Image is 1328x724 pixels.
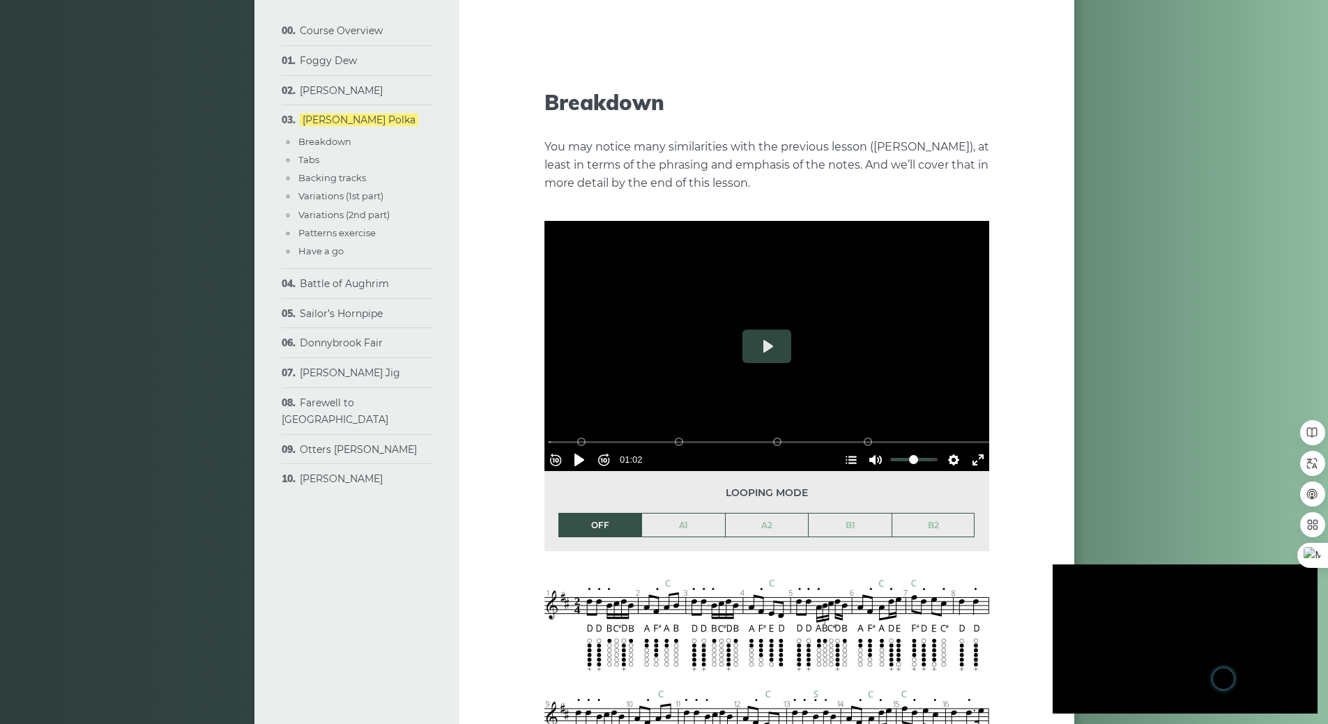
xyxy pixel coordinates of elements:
a: A2 [726,514,809,537]
a: Otters [PERSON_NAME] [300,443,417,456]
a: [PERSON_NAME] [300,84,383,97]
a: Donnybrook Fair [300,337,383,349]
a: B2 [892,514,975,537]
a: Breakdown [298,136,351,147]
a: Have a go [298,245,344,256]
a: Patterns exercise [298,227,376,238]
a: [PERSON_NAME] Jig [300,367,400,379]
a: A1 [642,514,725,537]
a: Foggy Dew [300,54,357,67]
h2: Breakdown [544,90,989,115]
a: [PERSON_NAME] Polka [300,114,418,126]
a: Farewell to [GEOGRAPHIC_DATA] [282,396,388,426]
p: You may notice many similarities with the previous lesson ([PERSON_NAME]), at least in terms of t... [544,138,989,192]
a: Course Overview [300,24,383,37]
a: Sailor’s Hornpipe [300,307,383,320]
a: Battle of Aughrim [300,277,389,290]
a: Backing tracks [298,172,366,183]
a: Variations (2nd part) [298,209,390,220]
a: Variations (1st part) [298,190,383,201]
a: [PERSON_NAME] [300,472,383,485]
a: Tabs [298,154,319,165]
a: B1 [809,514,892,537]
span: Looping mode [558,485,975,501]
